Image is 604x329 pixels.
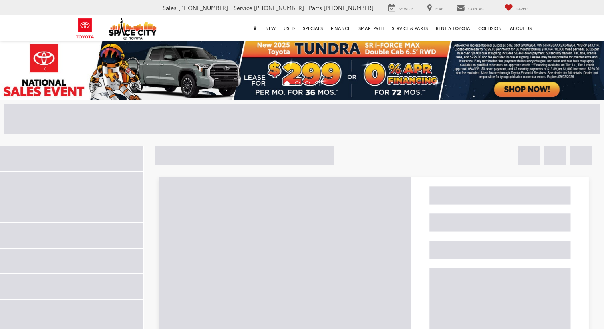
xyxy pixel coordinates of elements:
[178,4,228,12] span: [PHONE_NUMBER]
[70,16,100,42] img: Toyota
[382,4,419,12] a: Service
[432,15,474,41] a: Rent a Toyota
[327,15,354,41] a: Finance
[299,15,327,41] a: Specials
[435,6,443,11] span: Map
[280,15,299,41] a: Used
[324,4,374,12] span: [PHONE_NUMBER]
[163,4,177,12] span: Sales
[499,4,534,12] a: My Saved Vehicles
[421,4,449,12] a: Map
[468,6,486,11] span: Contact
[309,4,322,12] span: Parts
[506,15,536,41] a: About Us
[474,15,506,41] a: Collision
[516,6,528,11] span: Saved
[354,15,388,41] a: SmartPath
[234,4,252,12] span: Service
[451,4,492,12] a: Contact
[388,15,432,41] a: Service & Parts
[399,6,413,11] span: Service
[249,15,261,41] a: Home
[254,4,304,12] span: [PHONE_NUMBER]
[109,18,157,40] img: Space City Toyota
[261,15,280,41] a: New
